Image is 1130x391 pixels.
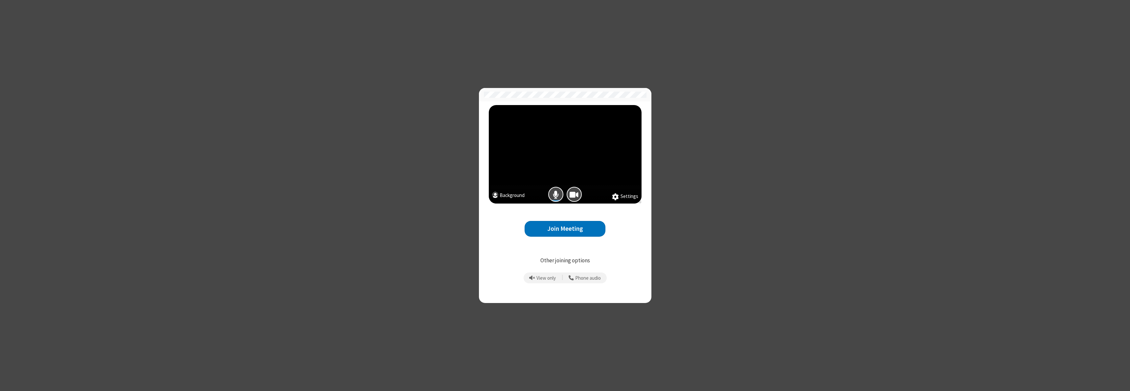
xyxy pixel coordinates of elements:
button: Settings [612,193,638,201]
button: Camera is on [567,187,582,202]
button: Join Meeting [525,221,605,237]
button: Use your phone for mic and speaker while you view the meeting on this device. [566,272,603,284]
p: Other joining options [489,256,642,265]
span: Phone audio [575,275,601,281]
span: View only [536,275,556,281]
button: Mic is on [548,187,563,202]
button: Background [492,192,525,201]
span: | [562,273,563,283]
button: Prevent echo when there is already an active mic and speaker in the room. [527,272,558,284]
